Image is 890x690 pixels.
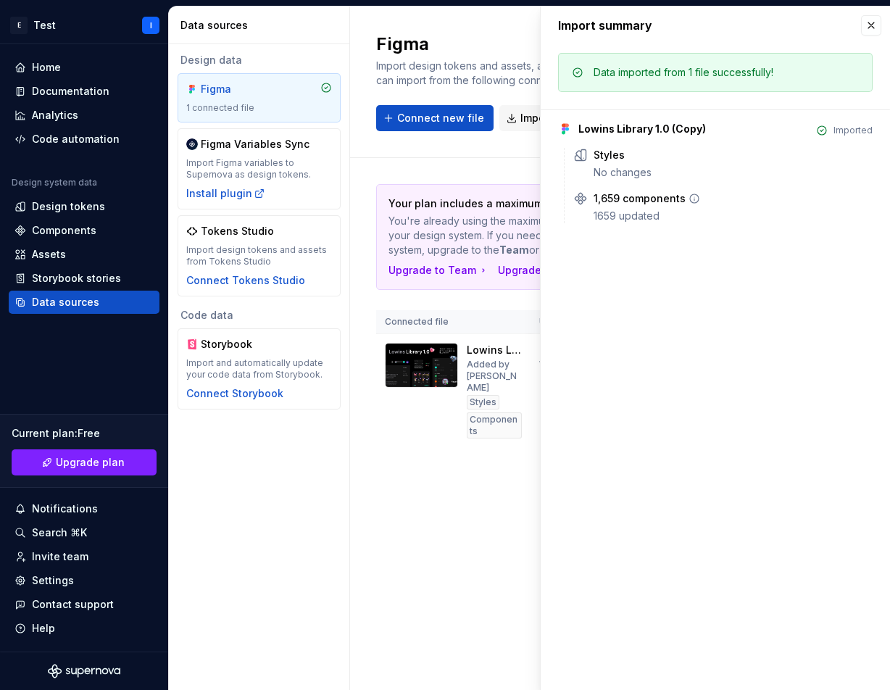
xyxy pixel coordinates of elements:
[499,105,622,131] button: Import all updates
[150,20,152,31] div: I
[9,521,159,544] button: Search ⌘K
[9,617,159,640] button: Help
[12,177,97,188] div: Design system data
[376,33,811,56] h2: Figma
[520,111,612,125] span: Import all updates
[388,214,750,257] p: You're already using the maximum number of files across all datasets in your design system. If yo...
[56,455,125,470] span: Upgrade plan
[201,337,270,352] div: Storybook
[201,82,270,96] div: Figma
[467,395,499,410] div: Styles
[186,157,332,180] div: Import Figma variables to Supernova as design tokens.
[397,111,484,125] span: Connect new file
[594,165,873,180] div: No changes
[32,573,74,588] div: Settings
[467,412,522,438] div: Components
[539,359,607,370] div: When triggered
[178,308,341,323] div: Code data
[9,545,159,568] a: Invite team
[32,525,87,540] div: Search ⌘K
[3,9,165,41] button: ETestI
[32,223,96,238] div: Components
[9,267,159,290] a: Storybook stories
[32,271,121,286] div: Storybook stories
[12,426,157,441] div: Current plan : Free
[499,244,529,256] b: Team
[594,209,873,223] div: 1659 updated
[9,80,159,103] a: Documentation
[9,56,159,79] a: Home
[178,128,341,209] a: Figma Variables SyncImport Figma variables to Supernova as design tokens.Install plugin
[32,597,114,612] div: Contact support
[467,343,522,357] div: Lowins Library 1.0 (Copy)
[32,199,105,214] div: Design tokens
[178,73,341,122] a: Figma1 connected file
[9,593,159,616] button: Contact support
[376,310,531,334] th: Connected file
[32,132,120,146] div: Code automation
[32,247,66,262] div: Assets
[9,128,159,151] a: Code automation
[9,104,159,127] a: Analytics
[388,263,489,278] button: Upgrade to Team
[201,137,309,151] div: Figma Variables Sync
[33,18,56,33] div: Test
[186,186,265,201] button: Install plugin
[558,17,652,34] div: Import summary
[9,497,159,520] button: Notifications
[186,244,332,267] div: Import design tokens and assets from Tokens Studio
[578,122,706,136] div: Lowins Library 1.0 (Copy)
[9,219,159,242] a: Components
[9,195,159,218] a: Design tokens
[32,295,99,309] div: Data sources
[32,621,55,636] div: Help
[186,357,332,381] div: Import and automatically update your code data from Storybook.
[32,108,78,122] div: Analytics
[833,125,873,136] div: Imported
[201,224,274,238] div: Tokens Studio
[186,386,283,401] button: Connect Storybook
[594,191,686,206] div: 1,659 components
[531,310,631,334] th: Update schedule
[388,196,750,211] p: Your plan includes a maximum of 1 Figma file
[32,84,109,99] div: Documentation
[12,449,157,475] a: Upgrade plan
[32,549,88,564] div: Invite team
[180,18,344,33] div: Data sources
[376,105,494,131] button: Connect new file
[539,244,589,256] b: Company
[594,65,773,80] div: Data imported from 1 file successfully!
[467,359,522,394] div: Added by [PERSON_NAME]
[376,59,813,86] span: Import design tokens and assets, and update your design system automatically. Supernova can impor...
[10,17,28,34] div: E
[498,263,618,278] button: Upgrade to Company
[32,502,98,516] div: Notifications
[178,53,341,67] div: Design data
[32,60,61,75] div: Home
[9,243,159,266] a: Assets
[539,343,623,357] div: Manual updates
[48,664,120,678] svg: Supernova Logo
[9,569,159,592] a: Settings
[186,102,332,114] div: 1 connected file
[178,328,341,410] a: StorybookImport and automatically update your code data from Storybook.Connect Storybook
[9,291,159,314] a: Data sources
[178,215,341,296] a: Tokens StudioImport design tokens and assets from Tokens StudioConnect Tokens Studio
[186,273,305,288] button: Connect Tokens Studio
[594,148,625,162] div: Styles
